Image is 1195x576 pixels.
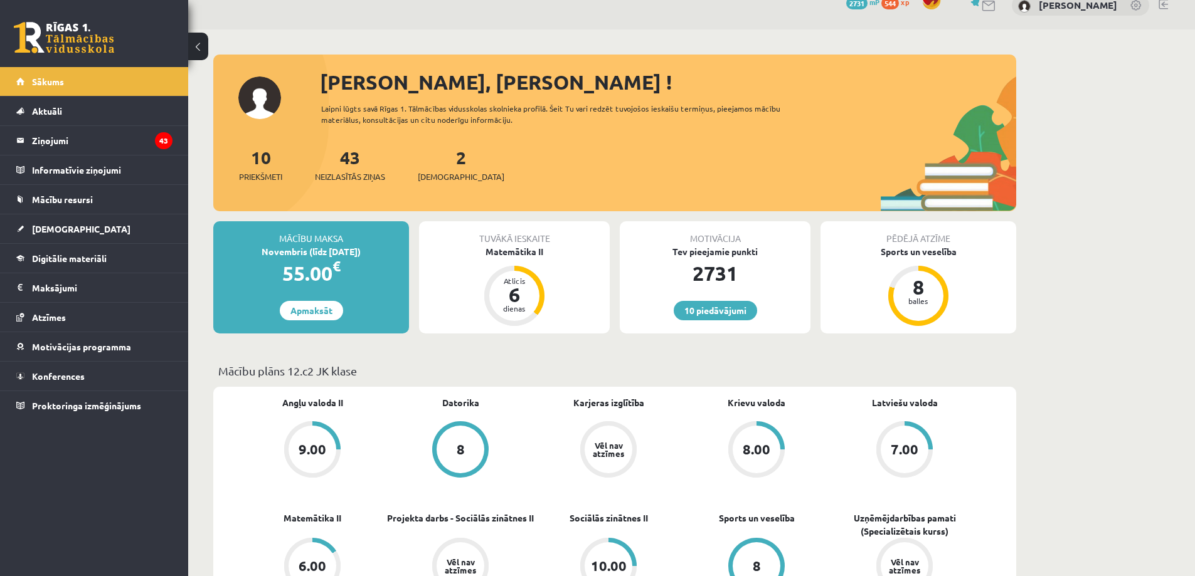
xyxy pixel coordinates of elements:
span: [DEMOGRAPHIC_DATA] [32,223,130,234]
legend: Informatīvie ziņojumi [32,155,173,184]
a: Sports un veselība [719,511,795,525]
span: Aktuāli [32,105,62,117]
span: Digitālie materiāli [32,253,107,264]
div: Laipni lūgts savā Rīgas 1. Tālmācības vidusskolas skolnieka profilā. Šeit Tu vari redzēt tuvojošo... [321,103,803,125]
span: Konferences [32,370,85,382]
a: Rīgas 1. Tālmācības vidusskola [14,22,114,53]
div: dienas [496,305,533,312]
div: Motivācija [620,221,810,245]
span: Mācību resursi [32,194,93,205]
div: Mācību maksa [213,221,409,245]
a: Ziņojumi43 [16,126,173,155]
a: 7.00 [831,421,979,480]
div: Atlicis [496,277,533,285]
div: 8 [753,559,761,573]
span: Atzīmes [32,312,66,323]
a: 8 [386,421,534,480]
a: Uzņēmējdarbības pamati (Specializētais kurss) [831,511,979,538]
div: Vēl nav atzīmes [887,558,922,574]
a: Vēl nav atzīmes [534,421,682,480]
a: Informatīvie ziņojumi [16,155,173,184]
a: Projekta darbs - Sociālās zinātnes II [387,511,534,525]
a: 8.00 [682,421,831,480]
a: 10 piedāvājumi [674,301,757,320]
i: 43 [155,132,173,149]
a: Latviešu valoda [872,396,938,409]
span: Proktoringa izmēģinājums [32,400,141,411]
a: Proktoringa izmēģinājums [16,391,173,420]
span: Priekšmeti [239,170,282,183]
span: € [332,257,341,275]
a: Maksājumi [16,273,173,302]
div: 6 [496,285,533,305]
a: Apmaksāt [280,301,343,320]
div: Novembris (līdz [DATE]) [213,245,409,258]
a: Angļu valoda II [282,396,343,409]
a: Karjeras izglītība [573,396,644,409]
a: Sākums [16,67,173,96]
div: 2731 [620,258,810,288]
span: Neizlasītās ziņas [315,170,385,183]
div: 8 [457,442,465,456]
a: Digitālie materiāli [16,244,173,273]
legend: Maksājumi [32,273,173,302]
div: 8.00 [743,442,770,456]
a: 9.00 [238,421,386,480]
a: Krievu valoda [728,396,785,409]
div: [PERSON_NAME], [PERSON_NAME] ! [320,67,1016,97]
div: 55.00 [213,258,409,288]
span: Sākums [32,76,64,87]
a: Datorika [442,396,479,409]
a: 43Neizlasītās ziņas [315,146,385,183]
a: Atzīmes [16,303,173,332]
div: 8 [900,277,937,297]
a: Konferences [16,362,173,390]
div: Matemātika II [419,245,610,258]
a: Mācību resursi [16,185,173,214]
a: Sociālās zinātnes II [570,511,648,525]
div: Tev pieejamie punkti [620,245,810,258]
a: Sports un veselība 8 balles [821,245,1016,328]
a: 10Priekšmeti [239,146,282,183]
div: Vēl nav atzīmes [591,441,626,458]
div: 9.00 [299,442,326,456]
div: Vēl nav atzīmes [443,558,478,574]
div: Pēdējā atzīme [821,221,1016,245]
span: Motivācijas programma [32,341,131,352]
a: [DEMOGRAPHIC_DATA] [16,214,173,243]
div: balles [900,297,937,305]
div: Tuvākā ieskaite [419,221,610,245]
p: Mācību plāns 12.c2 JK klase [218,362,1011,379]
div: 10.00 [591,559,627,573]
legend: Ziņojumi [32,126,173,155]
div: 7.00 [891,442,918,456]
span: [DEMOGRAPHIC_DATA] [418,170,504,183]
a: Motivācijas programma [16,332,173,361]
a: Matemātika II Atlicis 6 dienas [419,245,610,328]
div: Sports un veselība [821,245,1016,258]
a: 2[DEMOGRAPHIC_DATA] [418,146,504,183]
div: 6.00 [299,559,326,573]
a: Aktuāli [16,97,173,125]
a: Matemātika II [284,511,341,525]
